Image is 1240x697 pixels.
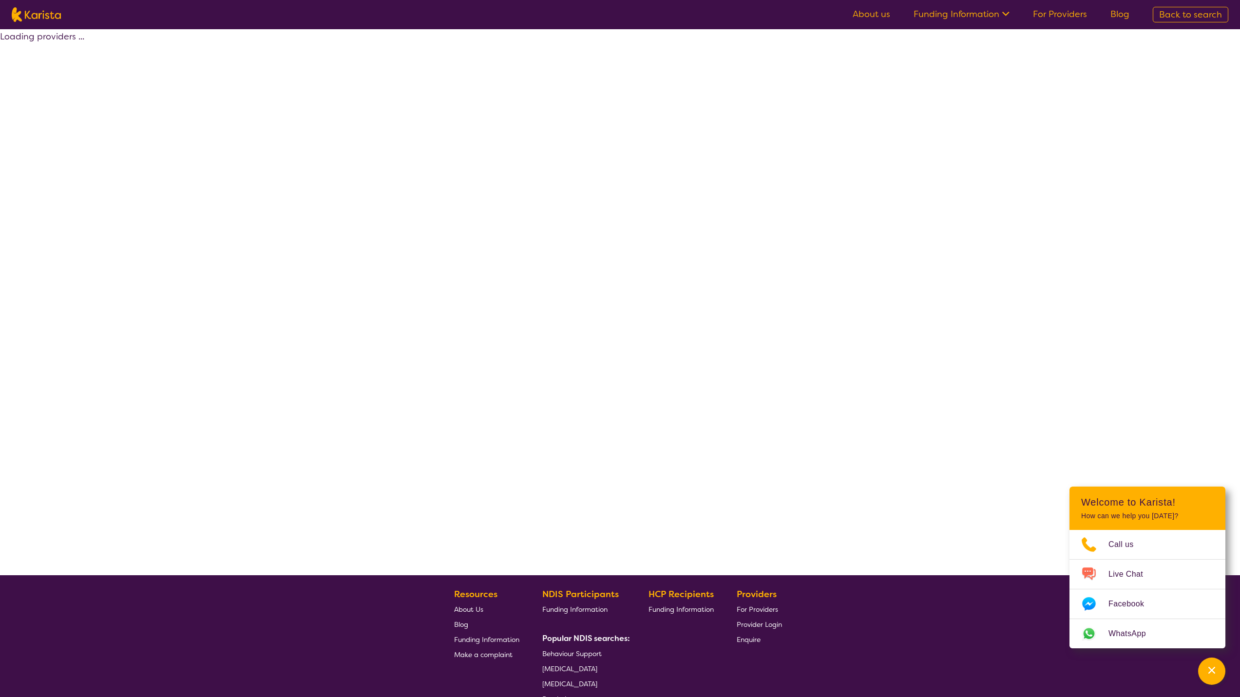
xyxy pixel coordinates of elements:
span: Funding Information [454,635,519,644]
a: Funding Information [454,632,519,647]
a: Make a complaint [454,647,519,662]
span: Funding Information [649,605,714,614]
p: How can we help you [DATE]? [1081,512,1214,520]
a: [MEDICAL_DATA] [542,661,626,676]
span: Funding Information [542,605,608,614]
a: Web link opens in a new tab. [1069,619,1225,648]
h2: Welcome to Karista! [1081,496,1214,508]
b: HCP Recipients [649,588,714,600]
a: For Providers [1033,8,1087,20]
span: Behaviour Support [542,649,602,658]
b: Popular NDIS searches: [542,633,630,643]
a: Blog [454,617,519,632]
b: Resources [454,588,497,600]
span: Make a complaint [454,650,513,659]
span: Live Chat [1108,567,1155,582]
div: Channel Menu [1069,487,1225,648]
span: [MEDICAL_DATA] [542,679,597,688]
a: Funding Information [542,602,626,617]
ul: Choose channel [1069,530,1225,648]
a: Funding Information [649,602,714,617]
span: Call us [1108,537,1145,552]
a: [MEDICAL_DATA] [542,676,626,691]
a: About Us [454,602,519,617]
a: Enquire [737,632,782,647]
span: Blog [454,620,468,629]
a: For Providers [737,602,782,617]
a: Funding Information [914,8,1010,20]
span: Provider Login [737,620,782,629]
b: NDIS Participants [542,588,619,600]
img: Karista logo [12,7,61,22]
span: [MEDICAL_DATA] [542,664,597,673]
span: About Us [454,605,483,614]
span: Back to search [1159,9,1222,20]
a: Provider Login [737,617,782,632]
a: About us [853,8,890,20]
span: WhatsApp [1108,626,1158,641]
b: Providers [737,588,777,600]
a: Blog [1110,8,1129,20]
span: Enquire [737,635,761,644]
button: Channel Menu [1198,658,1225,685]
span: For Providers [737,605,778,614]
span: Facebook [1108,597,1156,611]
a: Behaviour Support [542,646,626,661]
a: Back to search [1153,7,1228,22]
